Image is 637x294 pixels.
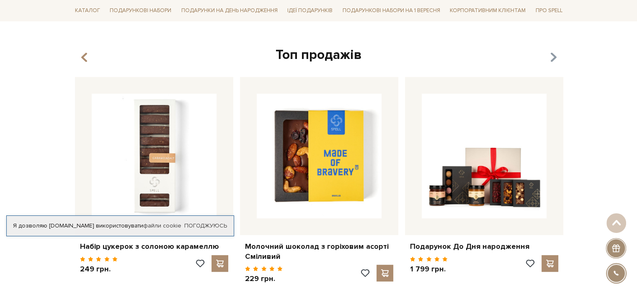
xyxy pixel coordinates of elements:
a: Подарунки на День народження [178,4,281,17]
a: Про Spell [532,4,566,17]
p: 1 799 грн. [410,264,448,274]
div: Топ продажів [72,46,566,64]
a: Подарункові набори на 1 Вересня [339,3,444,18]
a: Подарункові набори [106,4,175,17]
p: 249 грн. [80,264,118,274]
a: Каталог [72,4,103,17]
div: Я дозволяю [DOMAIN_NAME] використовувати [7,222,234,230]
a: файли cookie [143,222,181,229]
a: Ідеї подарунків [284,4,336,17]
a: Молочний шоколад з горіховим асорті Сміливий [245,242,393,261]
a: Подарунок До Дня народження [410,242,558,251]
a: Корпоративним клієнтам [446,3,529,18]
p: 229 грн. [245,274,283,284]
a: Набір цукерок з солоною карамеллю [80,242,228,251]
a: Погоджуюсь [184,222,227,230]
